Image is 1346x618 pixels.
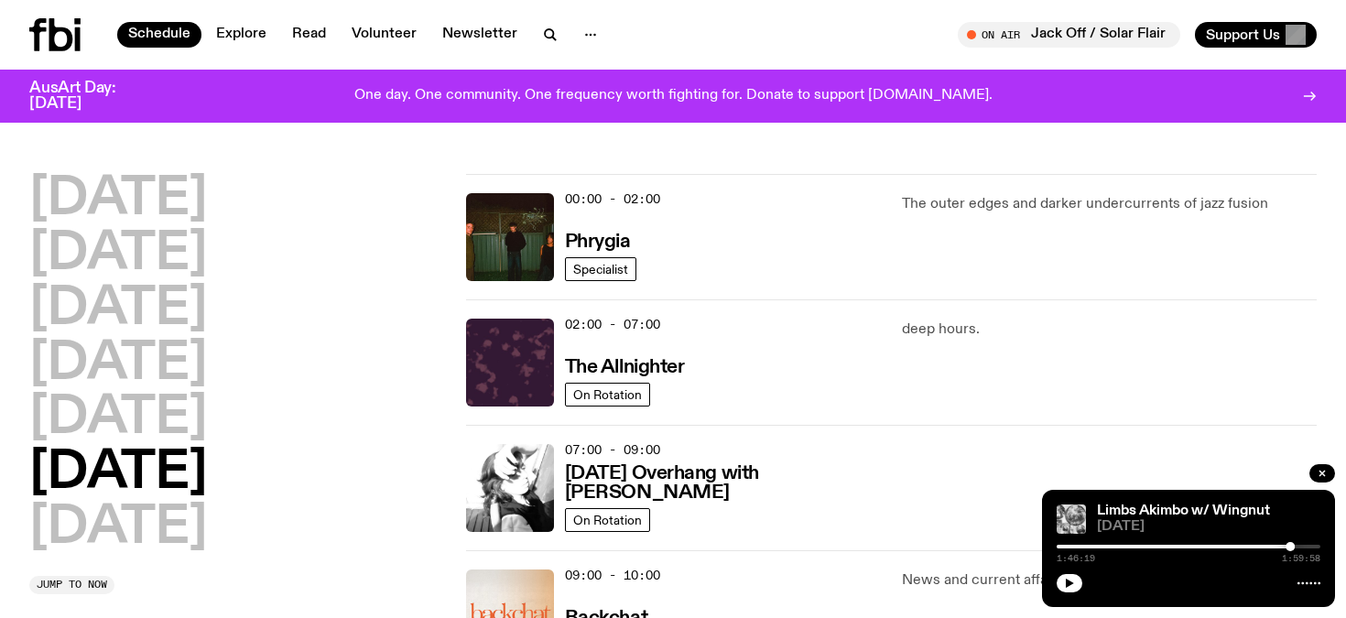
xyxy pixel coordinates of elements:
[958,22,1180,48] button: On AirJack Off / Solar Flair
[354,88,993,104] p: One day. One community. One frequency worth fighting for. Donate to support [DOMAIN_NAME].
[565,354,685,377] a: The Allnighter
[573,262,628,276] span: Specialist
[1057,554,1095,563] span: 1:46:19
[29,448,207,499] button: [DATE]
[117,22,201,48] a: Schedule
[565,316,660,333] span: 02:00 - 07:00
[902,319,1317,341] p: deep hours.
[565,464,881,503] h3: [DATE] Overhang with [PERSON_NAME]
[565,461,881,503] a: [DATE] Overhang with [PERSON_NAME]
[1282,554,1320,563] span: 1:59:58
[29,229,207,280] button: [DATE]
[573,387,642,401] span: On Rotation
[565,233,631,252] h3: Phrygia
[29,576,114,594] button: Jump to now
[1195,22,1317,48] button: Support Us
[573,513,642,526] span: On Rotation
[205,22,277,48] a: Explore
[29,284,207,335] button: [DATE]
[565,229,631,252] a: Phrygia
[565,383,650,407] a: On Rotation
[565,567,660,584] span: 09:00 - 10:00
[565,358,685,377] h3: The Allnighter
[29,174,207,225] button: [DATE]
[1206,27,1280,43] span: Support Us
[466,444,554,532] img: An overexposed, black and white profile of Kate, shot from the side. She is covering her forehead...
[565,441,660,459] span: 07:00 - 09:00
[565,508,650,532] a: On Rotation
[29,339,207,390] button: [DATE]
[281,22,337,48] a: Read
[1057,504,1086,534] img: Image from 'Domebooks: Reflecting on Domebook 2' by Lloyd Kahn
[1097,504,1270,518] a: Limbs Akimbo w/ Wingnut
[29,503,207,554] button: [DATE]
[341,22,428,48] a: Volunteer
[902,193,1317,215] p: The outer edges and darker undercurrents of jazz fusion
[902,569,1317,591] p: News and current affairs on FBi radio
[565,257,636,281] a: Specialist
[431,22,528,48] a: Newsletter
[466,193,554,281] img: A greeny-grainy film photo of Bela, John and Bindi at night. They are standing in a backyard on g...
[565,190,660,208] span: 00:00 - 02:00
[37,580,107,590] span: Jump to now
[29,81,147,112] h3: AusArt Day: [DATE]
[29,393,207,444] button: [DATE]
[1097,520,1320,534] span: [DATE]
